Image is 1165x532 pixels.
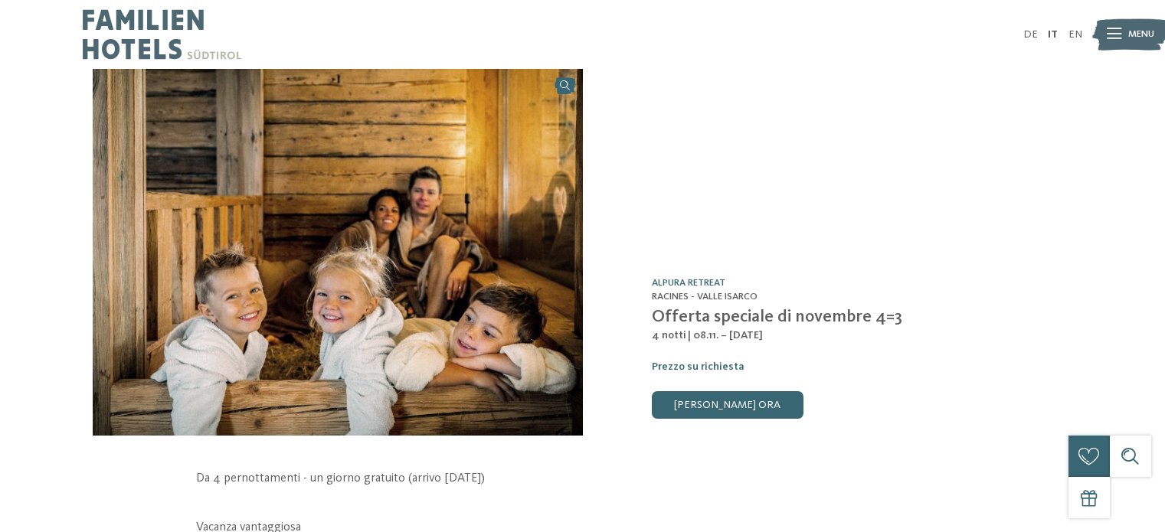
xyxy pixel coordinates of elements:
span: 4 notti [652,330,686,341]
a: [PERSON_NAME] ora [652,391,803,419]
a: DE [1023,29,1038,40]
p: Da 4 pernottamenti - un giorno gratuito (arrivo [DATE]) [196,470,969,488]
a: EN [1068,29,1082,40]
span: Racines - Valle Isarco [652,292,758,302]
span: | 08.11. – [DATE] [688,330,763,341]
a: IT [1048,29,1058,40]
span: Prezzo su richiesta [652,361,744,372]
a: Alpura Retreat [652,278,725,288]
span: Menu [1128,28,1154,41]
img: Offerta speciale di novembre 4=3 [93,69,583,436]
span: Offerta speciale di novembre 4=3 [652,308,902,325]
